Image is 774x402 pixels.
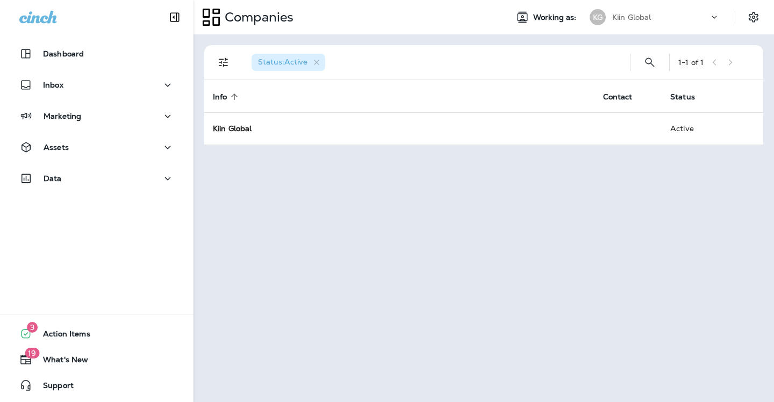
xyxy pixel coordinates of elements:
div: Status:Active [252,54,325,71]
p: Dashboard [43,49,84,58]
span: Working as: [533,13,579,22]
button: Inbox [11,74,183,96]
p: Companies [220,9,293,25]
span: Contact [603,92,633,102]
span: Contact [603,92,647,102]
button: Dashboard [11,43,183,64]
span: Status : Active [258,57,307,67]
button: Settings [744,8,763,27]
p: Marketing [44,112,81,120]
span: Status [670,92,709,102]
span: Status [670,92,695,102]
p: Assets [44,143,69,152]
button: 3Action Items [11,323,183,344]
span: Info [213,92,241,102]
button: Assets [11,137,183,158]
div: 1 - 1 of 1 [678,58,704,67]
button: Collapse Sidebar [160,6,190,28]
button: Marketing [11,105,183,127]
div: KG [590,9,606,25]
span: Support [32,381,74,394]
span: Info [213,92,227,102]
span: 19 [25,348,39,358]
p: Kiin Global [612,13,651,21]
button: Support [11,375,183,396]
button: Data [11,168,183,189]
span: Action Items [32,329,90,342]
p: Inbox [43,81,63,89]
p: Data [44,174,62,183]
strong: Kiin Global [213,124,252,133]
button: 19What's New [11,349,183,370]
span: What's New [32,355,88,368]
button: Filters [213,52,234,73]
button: Search Companies [639,52,661,73]
span: 3 [27,322,38,333]
td: Active [662,112,724,145]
